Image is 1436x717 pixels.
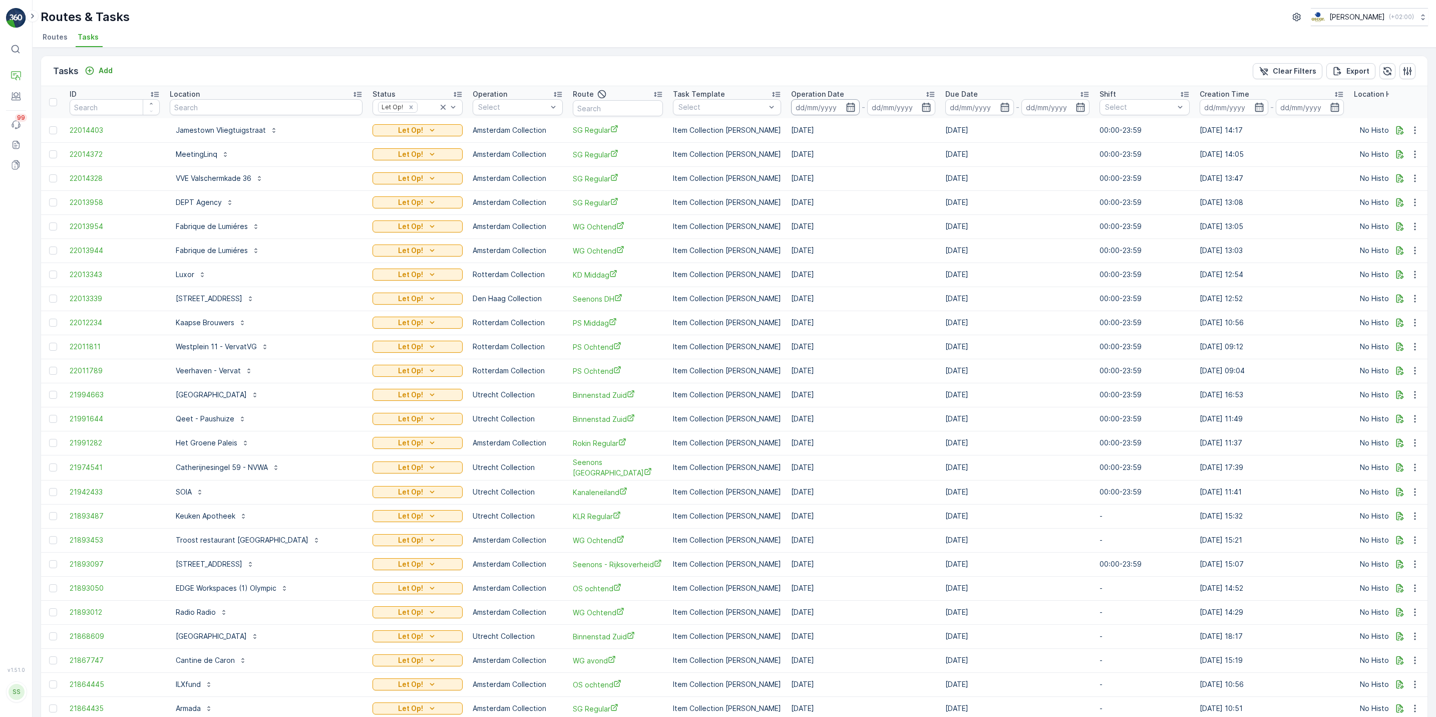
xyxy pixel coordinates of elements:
p: [GEOGRAPHIC_DATA] [176,631,247,641]
button: Kaapse Brouwers [170,315,252,331]
div: Toggle Row Selected [49,415,57,423]
button: Veerhaven - Vervat [170,363,259,379]
input: Search [573,100,663,116]
p: Veerhaven - Vervat [176,366,241,376]
span: KLR Regular [573,511,663,522]
a: 22011811 [70,342,160,352]
button: Let Op! [373,365,463,377]
td: [DATE] 14:29 [1195,600,1349,624]
p: Let Op! [398,149,423,159]
button: SOIA [170,484,210,500]
a: 21974541 [70,462,160,472]
button: Let Op! [373,341,463,353]
button: Let Op! [373,654,463,666]
a: 22013958 [70,197,160,207]
p: SOIA [176,487,192,497]
button: [PERSON_NAME](+02:00) [1311,8,1428,26]
td: [DATE] [940,383,1095,407]
a: 22014372 [70,149,160,159]
a: 21867747 [70,655,160,665]
span: 21893453 [70,535,160,545]
td: [DATE] [786,552,940,576]
td: [DATE] [786,383,940,407]
p: VVE Valschermkade 36 [176,173,251,183]
a: PS Ochtend [573,342,663,352]
td: [DATE] [940,287,1095,311]
a: 22012234 [70,318,160,328]
a: WG Ochtend [573,246,663,256]
div: Toggle Row Selected [49,536,57,544]
a: 22014328 [70,173,160,183]
button: Let Op! [373,269,463,281]
td: [DATE] 13:05 [1195,214,1349,238]
td: [DATE] 13:47 [1195,166,1349,190]
p: Let Op! [398,631,423,641]
button: Export [1326,63,1375,79]
td: [DATE] [786,648,940,672]
td: [DATE] [786,287,940,311]
td: [DATE] [786,480,940,504]
span: SG Regular [573,149,663,160]
div: Toggle Row Selected [49,608,57,616]
td: [DATE] [786,166,940,190]
span: Rokin Regular [573,438,663,448]
button: Qeet - Paushuize [170,411,252,427]
span: Binnenstad Zuid [573,390,663,400]
p: Clear Filters [1273,66,1316,76]
span: Seenons DH [573,294,663,304]
td: [DATE] [940,624,1095,648]
td: [DATE] [940,359,1095,383]
td: [DATE] 18:17 [1195,624,1349,648]
p: Fabrique de Lumiéres [176,246,248,256]
span: 21991282 [70,438,160,448]
td: [DATE] [940,238,1095,263]
a: OS ochtend [573,583,663,594]
button: VVE Valschermkade 36 [170,170,269,186]
a: 21868609 [70,631,160,641]
p: Let Op! [398,173,423,183]
a: 22013954 [70,221,160,231]
td: [DATE] 14:17 [1195,118,1349,142]
div: Toggle Row Selected [49,439,57,447]
button: Let Op! [373,582,463,594]
img: basis-logo_rgb2x.png [1311,12,1325,23]
div: Toggle Row Selected [49,632,57,640]
td: [DATE] [940,263,1095,287]
p: [PERSON_NAME] [1329,12,1385,22]
p: Let Op! [398,607,423,617]
a: SG Regular [573,197,663,208]
a: 21893487 [70,511,160,521]
a: 21942433 [70,487,160,497]
button: Luxor [170,267,212,283]
button: Cantine de Caron [170,652,253,668]
button: Let Op! [373,606,463,618]
td: [DATE] [786,142,940,166]
p: Jamestown Vliegtuigstraat [176,125,266,135]
td: [DATE] [940,455,1095,480]
div: Toggle Row Selected [49,367,57,375]
input: Search [170,99,363,115]
p: Cantine de Caron [176,655,235,665]
a: 22013944 [70,246,160,256]
button: Let Op! [373,124,463,136]
a: Seenons - Rijksoverheid [573,559,663,570]
td: [DATE] [940,528,1095,552]
p: Let Op! [398,559,423,569]
p: Het Groene Paleis [176,438,237,448]
td: [DATE] 17:39 [1195,455,1349,480]
button: Let Op! [373,220,463,232]
a: WG Ochtend [573,221,663,232]
span: 22014403 [70,125,160,135]
button: Let Op! [373,148,463,160]
td: [DATE] [786,407,940,431]
td: [DATE] [940,166,1095,190]
td: [DATE] [940,648,1095,672]
a: 22013343 [70,270,160,280]
span: 21893050 [70,583,160,593]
